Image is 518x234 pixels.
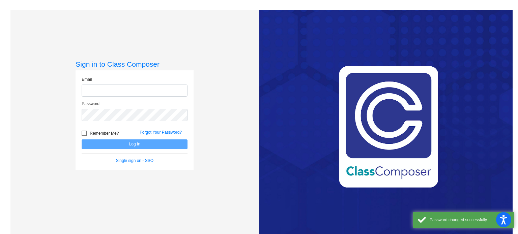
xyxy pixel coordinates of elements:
[140,130,182,135] a: Forgot Your Password?
[82,139,188,149] button: Log In
[90,129,119,137] span: Remember Me?
[82,76,92,82] label: Email
[76,60,194,68] h3: Sign in to Class Composer
[430,217,509,223] div: Password changed successfully
[116,158,153,163] a: Single sign on - SSO
[82,101,99,107] label: Password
